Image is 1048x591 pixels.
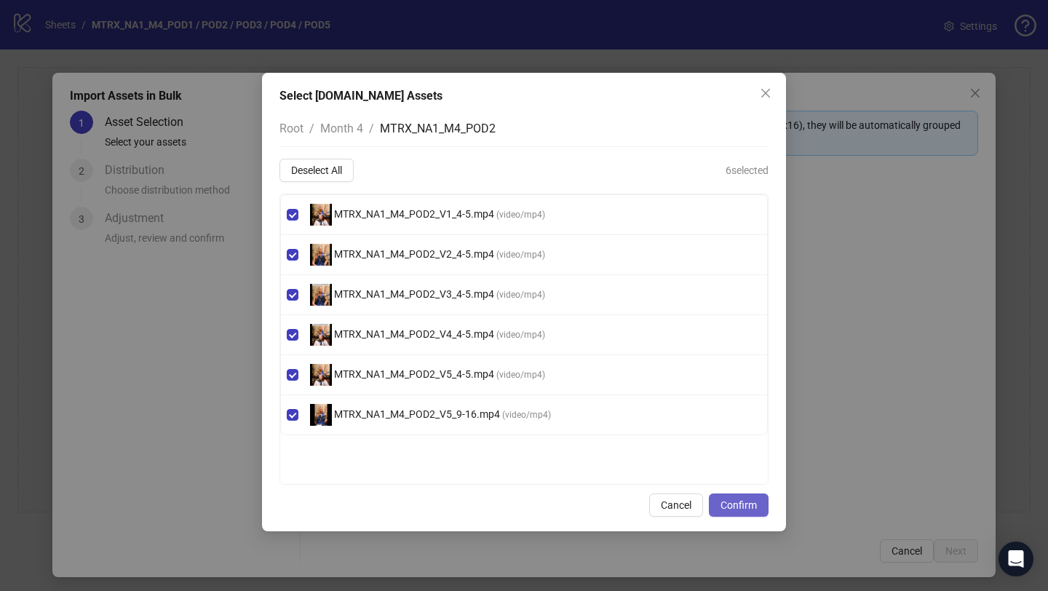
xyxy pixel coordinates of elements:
[332,288,496,300] span: MTRX_NA1_M4_POD2_V3_4-5.mp4
[369,119,374,138] li: /
[380,122,496,135] span: MTRX_NA1_M4_POD2
[309,119,314,138] li: /
[999,542,1033,576] div: Open Intercom Messenger
[310,284,332,306] img: thumb_1457.jpg
[709,493,769,517] button: Confirm
[310,324,332,346] img: thumb_1857.jpg
[332,408,502,420] span: MTRX_NA1_M4_POD2_V5_9-16.mp4
[661,499,691,511] span: Cancel
[496,290,545,300] span: ( video/mp4 )
[502,410,551,420] span: ( video/mp4 )
[291,164,342,176] span: Deselect All
[310,364,332,386] img: thumb_1857.jpg
[754,82,777,105] button: Close
[496,330,545,340] span: ( video/mp4 )
[496,370,545,380] span: ( video/mp4 )
[279,87,769,105] div: Select [DOMAIN_NAME] Assets
[720,499,757,511] span: Confirm
[332,328,496,340] span: MTRX_NA1_M4_POD2_V4_4-5.mp4
[279,122,303,135] span: Root
[726,162,769,178] span: 6 selected
[649,493,703,517] button: Cancel
[310,404,332,426] img: thumb_1857.jpg
[496,210,545,220] span: ( video/mp4 )
[760,87,771,99] span: close
[310,204,332,226] img: thumb_1857.jpg
[332,208,496,220] span: MTRX_NA1_M4_POD2_V1_4-5.mp4
[332,248,496,260] span: MTRX_NA1_M4_POD2_V2_4-5.mp4
[310,244,332,266] img: thumb_1457.jpg
[496,250,545,260] span: ( video/mp4 )
[332,368,496,380] span: MTRX_NA1_M4_POD2_V5_4-5.mp4
[279,159,354,182] button: Deselect All
[320,122,363,135] span: Month 4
